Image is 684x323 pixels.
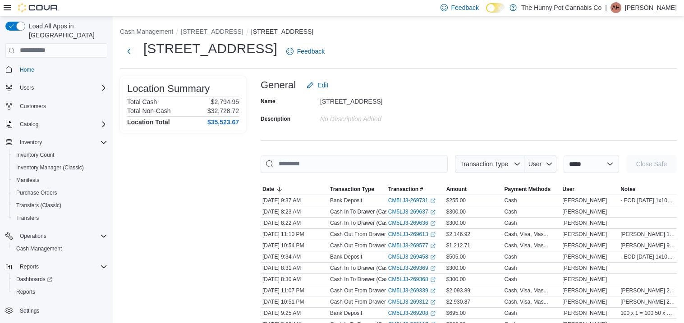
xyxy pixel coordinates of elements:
[330,242,408,249] p: Cash Out From Drawer (Cash 1)
[388,298,436,305] a: CM5LJ3-269312External link
[20,121,38,128] span: Catalog
[13,162,107,173] span: Inventory Manager (Classic)
[261,218,328,228] div: [DATE] 8:22 AM
[445,184,503,195] button: Amount
[430,288,436,294] svg: External link
[120,42,138,60] button: Next
[16,189,57,196] span: Purchase Orders
[502,184,560,195] button: Payment Methods
[283,42,328,60] a: Feedback
[626,155,677,173] button: Close Safe
[16,82,37,93] button: Users
[2,260,111,273] button: Reports
[504,219,517,227] div: Cash
[455,155,524,173] button: Transaction Type
[562,219,607,227] span: [PERSON_NAME]
[528,160,542,168] span: User
[20,103,46,110] span: Customers
[562,253,607,260] span: [PERSON_NAME]
[330,231,408,238] p: Cash Out From Drawer (Cash 2)
[16,101,50,112] a: Customers
[20,139,42,146] span: Inventory
[562,276,607,283] span: [PERSON_NAME]
[261,251,328,262] div: [DATE] 9:34 AM
[9,161,111,174] button: Inventory Manager (Classic)
[13,287,39,297] a: Reports
[562,309,607,317] span: [PERSON_NAME]
[16,261,42,272] button: Reports
[261,115,290,123] label: Description
[261,229,328,240] div: [DATE] 11:10 PM
[2,82,111,94] button: Users
[16,137,107,148] span: Inventory
[388,186,423,193] span: Transaction #
[430,209,436,215] svg: External link
[2,136,111,149] button: Inventory
[207,107,239,114] p: $32,728.72
[430,266,436,271] svg: External link
[451,3,479,12] span: Feedback
[2,118,111,131] button: Catalog
[504,253,517,260] div: Cash
[2,100,111,113] button: Customers
[504,264,517,272] div: Cash
[18,3,59,12] img: Cova
[16,231,107,241] span: Operations
[330,197,362,204] p: Bank Deposit
[330,264,397,272] p: Cash In To Drawer (Cash 1)
[504,287,548,294] div: Cash, Visa, Mas...
[13,150,58,160] a: Inventory Count
[330,186,374,193] span: Transaction Type
[446,253,466,260] span: $505.00
[619,184,677,195] button: Notes
[20,84,34,91] span: Users
[13,187,61,198] a: Purchase Orders
[16,305,43,316] a: Settings
[320,112,441,123] div: No Description added
[446,264,466,272] span: $300.00
[16,231,50,241] button: Operations
[625,2,677,13] p: [PERSON_NAME]
[388,309,436,317] a: CM5LJ3-269208External link
[330,309,362,317] p: Bank Deposit
[261,285,328,296] div: [DATE] 11:07 PM
[16,276,52,283] span: Dashboards
[16,137,46,148] button: Inventory
[504,186,551,193] span: Payment Methods
[328,184,386,195] button: Transaction Type
[620,197,675,204] span: - EOD [DATE] 1x100=$100 7x20=$140 3x5=$15 =$255
[320,94,441,105] div: [STREET_ADDRESS]
[524,155,556,173] button: User
[388,208,436,215] a: CM5LJ3-269637External link
[446,186,467,193] span: Amount
[562,186,574,193] span: User
[317,81,328,90] span: Edit
[261,80,296,91] h3: General
[120,28,173,35] button: Cash Management
[20,66,34,73] span: Home
[13,175,43,186] a: Manifests
[127,83,210,94] h3: Location Summary
[20,232,46,240] span: Operations
[9,187,111,199] button: Purchase Orders
[330,287,408,294] p: Cash Out From Drawer (Cash 1)
[504,208,517,215] div: Cash
[16,177,39,184] span: Manifests
[262,186,274,193] span: Date
[430,277,436,282] svg: External link
[127,118,170,126] h4: Location Total
[16,214,39,222] span: Transfers
[251,28,313,35] button: [STREET_ADDRESS]
[13,187,107,198] span: Purchase Orders
[560,184,619,195] button: User
[620,231,675,238] span: [PERSON_NAME] 167.8
[430,311,436,316] svg: External link
[13,213,42,223] a: Transfers
[562,208,607,215] span: [PERSON_NAME]
[446,197,466,204] span: $255.00
[636,159,667,168] span: Close Safe
[13,274,56,285] a: Dashboards
[430,300,436,305] svg: External link
[261,184,328,195] button: Date
[430,198,436,204] svg: External link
